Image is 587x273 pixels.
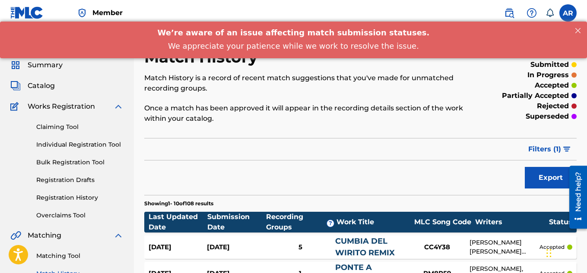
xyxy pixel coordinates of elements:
img: Catalog [10,81,21,91]
span: Catalog [28,81,55,91]
span: Filters ( 1 ) [528,144,561,154]
div: [PERSON_NAME] [PERSON_NAME] [PERSON_NAME] [470,238,539,256]
div: CC4Y38 [405,242,470,252]
div: Help [523,4,540,22]
div: Status [549,217,572,227]
img: Matching [10,230,21,241]
p: Showing 1 - 10 of 108 results [144,200,213,207]
div: User Menu [559,4,577,22]
img: MLC Logo [10,6,44,19]
img: Top Rightsholder [77,8,87,18]
div: [DATE] [207,242,265,252]
span: We’re aware of an issue affecting match submission statuses. [158,6,430,16]
span: Works Registration [28,101,95,112]
a: Overclaims Tool [36,211,124,220]
div: Recording Groups [266,212,336,232]
img: expand [113,230,124,241]
img: help [527,8,537,18]
div: Last Updated Date [149,212,207,232]
p: accepted [539,243,565,251]
div: Work Title [336,217,410,227]
span: Member [92,8,123,18]
div: Submission Date [207,212,266,232]
div: [DATE] [149,242,207,252]
img: search [504,8,514,18]
p: accepted [535,80,569,91]
p: Match History is a record of recent match suggestions that you've made for unmatched recording gr... [144,73,477,94]
a: Public Search [501,4,518,22]
p: in progress [527,70,569,80]
a: SummarySummary [10,60,63,70]
button: Filters (1) [523,138,577,160]
img: filter [563,147,571,152]
img: Works Registration [10,101,22,112]
span: We appreciate your patience while we work to resolve the issue. [168,20,419,29]
p: partially accepted [502,91,569,101]
span: Summary [28,60,63,70]
img: expand [113,101,124,112]
span: ? [327,220,334,227]
a: Claiming Tool [36,122,124,132]
div: 5 [265,242,335,252]
a: Bulk Registration Tool [36,158,124,167]
a: CUMBIA DEL WIRITO REMIX [335,236,395,257]
button: Export [525,167,577,188]
a: Registration Drafts [36,176,124,185]
div: MLC Song Code [410,217,475,227]
p: submitted [530,60,569,70]
a: Matching Tool [36,251,124,260]
span: Matching [28,230,61,241]
div: Writers [475,217,549,227]
p: rejected [537,101,569,111]
a: CatalogCatalog [10,81,55,91]
iframe: Resource Center [563,163,587,232]
div: Drag [546,240,552,266]
p: superseded [526,111,569,122]
div: Notifications [546,9,554,17]
a: Registration History [36,193,124,202]
img: Summary [10,60,21,70]
p: Once a match has been approved it will appear in the recording details section of the work within... [144,103,477,124]
a: Individual Registration Tool [36,140,124,149]
iframe: Chat Widget [544,232,587,273]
